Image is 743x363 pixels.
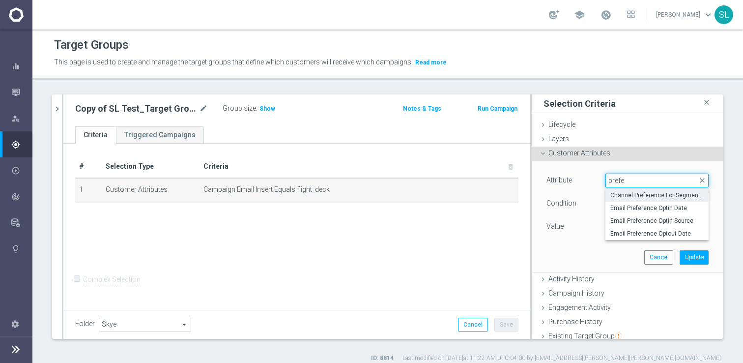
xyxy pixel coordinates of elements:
span: Engagement Activity [548,303,611,311]
button: Mission Control [11,89,32,96]
span: close [698,177,706,184]
button: play_circle_outline Execute [11,167,32,175]
lable: Attribute [546,176,572,184]
lable: Condition [546,199,576,207]
div: Explore [11,114,32,123]
button: Run Campaign [477,103,518,114]
button: Data Studio [11,219,32,227]
button: person_search Explore [11,115,32,122]
span: Campaign Email Insert Equals flight_deck [203,185,330,194]
div: Mission Control [11,79,32,105]
span: Criteria [203,162,229,170]
span: Email Preference Optin Source [610,217,704,225]
button: Save [494,318,518,332]
span: Channel Preference For Segmentation [610,191,704,199]
span: Email Preference Optout Date [610,230,704,238]
div: Data Studio [11,218,32,227]
i: mode_edit [199,103,208,115]
button: track_changes Analyze [11,193,32,201]
span: Purchase History [548,318,602,326]
span: Existing Target Group [548,332,622,340]
span: Show [259,105,275,112]
span: Email Preference Optin Date [610,204,704,212]
div: Analyze [11,192,32,201]
input: Quick find [605,174,709,187]
i: gps_fixed [11,140,20,149]
span: school [574,9,585,20]
h1: Target Groups [54,38,129,52]
label: ID: 8814 [371,354,394,363]
div: Execute [11,166,32,175]
a: [PERSON_NAME]keyboard_arrow_down [655,7,714,22]
button: Cancel [644,250,673,264]
button: Notes & Tags [402,103,442,114]
i: settings [11,319,20,328]
th: # [75,155,102,178]
label: : [256,104,257,113]
div: Dashboard [11,53,32,79]
a: Triggered Campaigns [116,126,204,144]
span: Customer Attributes [548,149,610,157]
div: Plan [11,140,32,149]
i: close [702,96,712,109]
i: person_search [11,114,20,123]
button: chevron_right [52,94,62,123]
button: Update [680,250,709,264]
label: Value [546,222,564,231]
label: Last modified on [DATE] at 11:22 AM UTC-04:00 by [EMAIL_ADDRESS][PERSON_NAME][PERSON_NAME][DOMAIN... [402,354,721,363]
h2: Copy of SL Test_Target Group_2024 [75,103,197,115]
div: SL [714,5,733,24]
button: equalizer Dashboard [11,62,32,70]
h3: Selection Criteria [543,98,616,109]
button: Read more [414,57,448,68]
button: gps_fixed Plan [11,141,32,149]
div: Settings [5,311,26,337]
span: Lifecycle [548,121,575,128]
td: Customer Attributes [102,178,199,203]
i: play_circle_outline [11,166,20,175]
span: Layers [548,135,569,143]
i: track_changes [11,192,20,201]
td: 1 [75,178,102,203]
i: lightbulb [11,244,20,253]
span: Campaign History [548,289,604,297]
span: keyboard_arrow_down [703,9,714,20]
label: Folder [75,320,95,328]
button: lightbulb Optibot [11,245,32,253]
div: Optibot [11,236,32,262]
i: equalizer [11,62,20,71]
label: Group size [223,104,256,113]
a: Criteria [75,126,116,144]
span: This page is used to create and manage the target groups that define which customers will receive... [54,58,413,66]
span: Activity History [548,275,595,283]
i: chevron_right [53,104,62,114]
th: Selection Type [102,155,199,178]
label: Complex Selection [83,275,141,284]
button: Cancel [458,318,488,332]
